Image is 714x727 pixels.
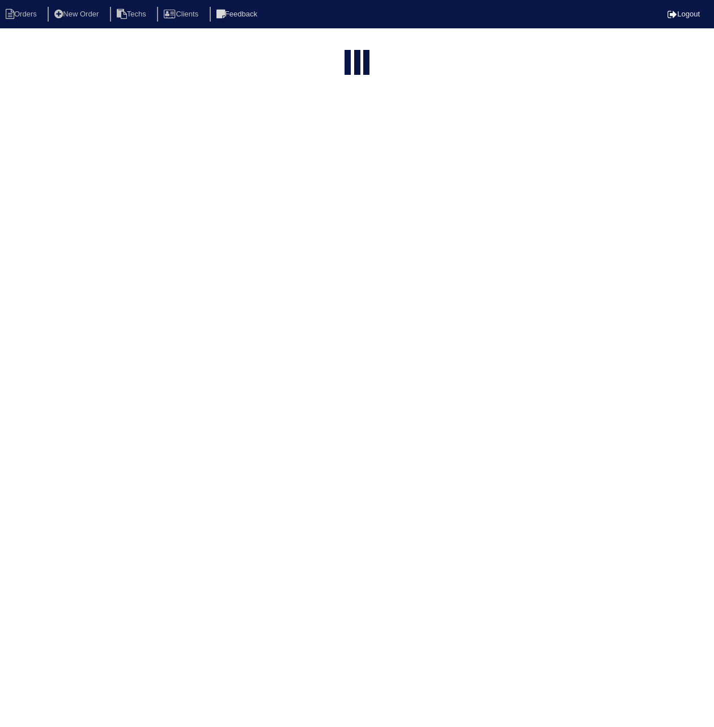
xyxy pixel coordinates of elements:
a: Techs [110,10,155,18]
li: New Order [48,7,108,22]
a: Clients [157,10,207,18]
a: Logout [668,10,700,18]
li: Clients [157,7,207,22]
li: Feedback [210,7,266,22]
a: New Order [48,10,108,18]
li: Techs [110,7,155,22]
div: loading... [354,50,360,79]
